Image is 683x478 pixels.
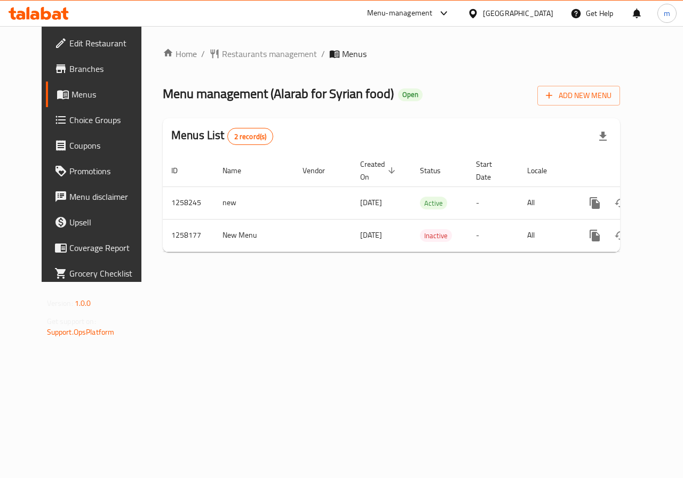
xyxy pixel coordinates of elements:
[590,124,616,149] div: Export file
[47,296,73,310] span: Version:
[163,47,620,60] nav: breadcrumb
[46,56,156,82] a: Branches
[398,90,423,99] span: Open
[223,164,255,177] span: Name
[519,219,574,252] td: All
[69,267,147,280] span: Grocery Checklist
[420,197,447,209] span: Active
[398,88,423,101] div: Open
[72,88,147,101] span: Menus
[69,241,147,254] span: Coverage Report
[608,190,633,216] button: Change Status
[360,196,382,209] span: [DATE]
[420,230,452,242] span: Inactive
[537,86,620,106] button: Add New Menu
[69,165,147,177] span: Promotions
[342,47,367,60] span: Menus
[228,132,273,142] span: 2 record(s)
[46,158,156,184] a: Promotions
[303,164,339,177] span: Vendor
[69,216,147,229] span: Upsell
[46,82,156,107] a: Menus
[582,190,608,216] button: more
[46,30,156,56] a: Edit Restaurant
[321,47,325,60] li: /
[69,190,147,203] span: Menu disclaimer
[214,187,294,219] td: new
[47,314,96,328] span: Get support on:
[171,127,273,145] h2: Menus List
[69,62,147,75] span: Branches
[483,7,553,19] div: [GEOGRAPHIC_DATA]
[227,128,274,145] div: Total records count
[69,37,147,50] span: Edit Restaurant
[209,47,317,60] a: Restaurants management
[420,229,452,242] div: Inactive
[46,133,156,158] a: Coupons
[46,107,156,133] a: Choice Groups
[476,158,506,183] span: Start Date
[69,114,147,126] span: Choice Groups
[163,187,214,219] td: 1258245
[171,164,192,177] span: ID
[47,325,115,339] a: Support.OpsPlatform
[519,187,574,219] td: All
[420,164,455,177] span: Status
[546,89,611,102] span: Add New Menu
[163,82,394,106] span: Menu management ( Alarab for Syrian food )
[467,219,519,252] td: -
[163,47,197,60] a: Home
[46,235,156,261] a: Coverage Report
[69,139,147,152] span: Coupons
[46,184,156,209] a: Menu disclaimer
[214,219,294,252] td: New Menu
[75,296,91,310] span: 1.0.0
[527,164,561,177] span: Locale
[608,223,633,248] button: Change Status
[222,47,317,60] span: Restaurants management
[46,209,156,235] a: Upsell
[467,187,519,219] td: -
[582,223,608,248] button: more
[201,47,205,60] li: /
[46,261,156,286] a: Grocery Checklist
[163,219,214,252] td: 1258177
[360,158,399,183] span: Created On
[367,7,433,20] div: Menu-management
[360,228,382,242] span: [DATE]
[664,7,670,19] span: m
